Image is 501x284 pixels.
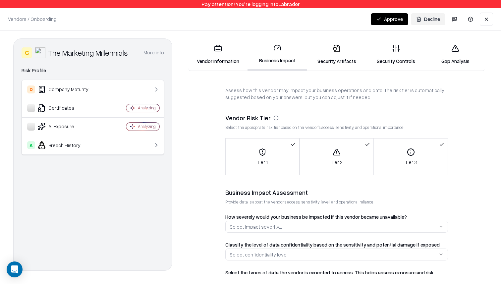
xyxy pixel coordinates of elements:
label: Select the types of data the vendor is expected to access. This helps assess exposure and risk se... [225,269,434,283]
div: Breach History [27,141,106,149]
label: Classify the level of data confidentiality based on the sensitivity and potential damage if exposed [225,242,440,248]
p: Vendors / Onboarding [8,16,57,23]
img: The Marketing Millennials [35,47,45,58]
div: Certificates [27,104,106,112]
div: C [22,47,32,58]
div: Risk Profile [22,67,164,75]
div: Open Intercom Messenger [7,261,23,277]
div: D [27,85,35,93]
p: Tier 3 [405,159,417,166]
div: Vendor Risk Tier [225,114,448,122]
div: Business Impact Assessment [225,189,448,197]
p: Assess how this vendor may impact your business operations and data. The risk tier is automatical... [225,87,448,101]
div: A [27,141,35,149]
label: How severely would your business be impacted if this vendor became unavailable? [225,214,407,220]
div: AI Exposure [27,123,106,131]
a: Security Artifacts [307,39,366,70]
a: Business Impact [248,38,307,71]
button: More info [143,47,164,59]
p: Tier 1 [257,159,268,166]
a: Vendor Information [188,39,248,70]
a: Gap Analysis [426,39,485,70]
button: Decline [411,13,445,25]
p: Provide details about the vendor's access, sensitivity level, and operational reliance [225,199,448,205]
p: Select the appropriate risk tier based on the vendor's access, sensitivity, and operational impor... [225,125,448,130]
div: Select confidentiality level... [230,251,291,258]
a: Security Controls [366,39,426,70]
div: The Marketing Millennials [48,47,128,58]
button: Approve [371,13,408,25]
div: Select impact severity... [230,223,282,230]
button: Select impact severity... [225,221,448,233]
button: Select confidentiality level... [225,249,448,260]
div: Analyzing [138,105,156,111]
div: Analyzing [138,124,156,129]
p: Tier 2 [331,159,343,166]
div: Company Maturity [27,85,106,93]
